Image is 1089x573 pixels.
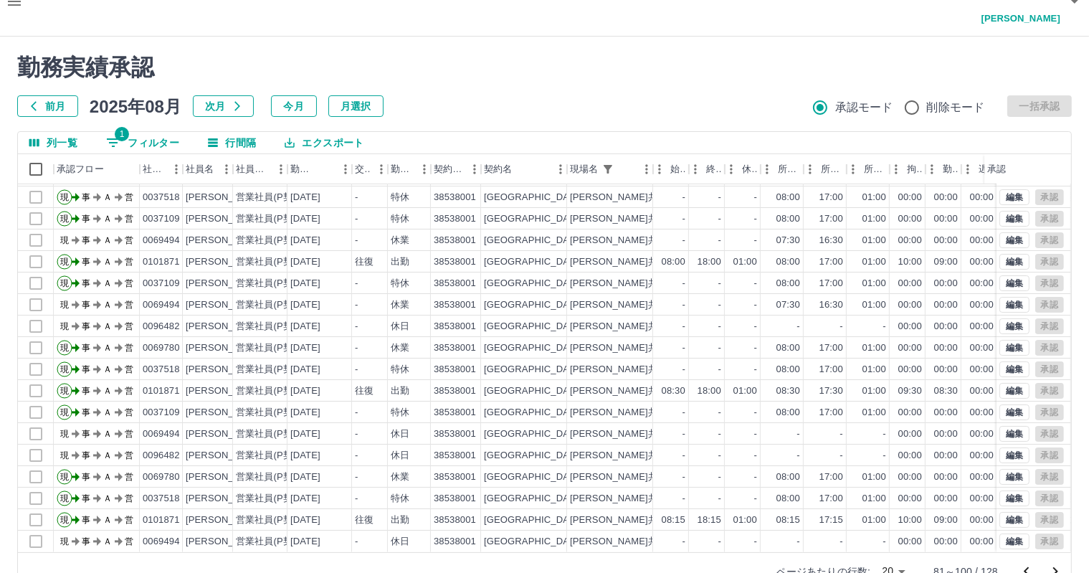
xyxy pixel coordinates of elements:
[143,298,180,312] div: 0069494
[776,277,800,290] div: 08:00
[864,154,887,184] div: 所定休憩
[484,212,583,226] div: [GEOGRAPHIC_DATA]
[290,320,320,333] div: [DATE]
[434,384,476,398] div: 38538001
[898,341,922,355] div: 00:00
[570,363,695,377] div: [PERSON_NAME]共同調理場
[999,469,1029,485] button: 編集
[999,275,1029,291] button: 編集
[999,297,1029,313] button: 編集
[186,277,264,290] div: [PERSON_NAME]
[999,426,1029,442] button: 編集
[970,234,994,247] div: 00:00
[934,255,958,269] div: 09:00
[290,298,320,312] div: [DATE]
[570,341,695,355] div: [PERSON_NAME]共同調理場
[934,212,958,226] div: 00:00
[355,255,374,269] div: 往復
[140,154,183,184] div: 社員番号
[754,341,757,355] div: -
[464,158,485,180] button: メニュー
[82,364,90,374] text: 事
[570,154,598,184] div: 現場名
[662,384,685,398] div: 08:30
[391,384,409,398] div: 出勤
[776,363,800,377] div: 08:00
[934,320,958,333] div: 00:00
[898,363,922,377] div: 00:00
[934,298,958,312] div: 00:00
[683,234,685,247] div: -
[391,320,409,333] div: 休日
[103,364,112,374] text: Ａ
[391,255,409,269] div: 出勤
[689,154,725,184] div: 終業
[698,255,721,269] div: 18:00
[60,235,69,245] text: 現
[570,212,695,226] div: [PERSON_NAME]共同調理場
[898,277,922,290] div: 00:00
[17,95,78,117] button: 前月
[484,384,583,398] div: [GEOGRAPHIC_DATA]
[352,154,388,184] div: 交通費
[236,298,305,312] div: 営業社員(P契約)
[82,278,90,288] text: 事
[819,384,843,398] div: 17:30
[290,363,320,377] div: [DATE]
[143,384,180,398] div: 0101871
[670,154,686,184] div: 始業
[125,235,133,245] text: 営
[186,320,264,333] div: [PERSON_NAME]
[883,320,886,333] div: -
[725,154,761,184] div: 休憩
[776,298,800,312] div: 07:30
[662,255,685,269] div: 08:00
[236,363,305,377] div: 営業社員(P契約)
[54,154,140,184] div: 承認フロー
[835,99,893,116] span: 承認モード
[598,159,618,179] div: 1件のフィルターを適用中
[862,191,886,204] div: 01:00
[434,298,476,312] div: 38538001
[819,277,843,290] div: 17:00
[60,343,69,353] text: 現
[819,255,843,269] div: 17:00
[125,257,133,267] text: 営
[636,158,657,180] button: メニュー
[776,384,800,398] div: 08:30
[898,212,922,226] div: 00:00
[706,154,722,184] div: 終業
[290,341,320,355] div: [DATE]
[819,341,843,355] div: 17:00
[698,384,721,398] div: 18:00
[125,278,133,288] text: 営
[797,320,800,333] div: -
[778,154,801,184] div: 所定開始
[236,384,305,398] div: 営業社員(P契約)
[987,154,1006,184] div: 承認
[335,158,356,180] button: メニュー
[570,234,695,247] div: [PERSON_NAME]共同調理場
[236,277,305,290] div: 営業社員(P契約)
[570,191,695,204] div: [PERSON_NAME]共同調理場
[999,254,1029,270] button: 編集
[926,154,961,184] div: 勤務
[999,447,1029,463] button: 編集
[434,154,464,184] div: 契約コード
[481,154,567,184] div: 契約名
[82,300,90,310] text: 事
[776,255,800,269] div: 08:00
[484,363,583,377] div: [GEOGRAPHIC_DATA]
[125,343,133,353] text: 営
[862,298,886,312] div: 01:00
[970,277,994,290] div: 00:00
[186,255,264,269] div: [PERSON_NAME]
[898,298,922,312] div: 00:00
[754,212,757,226] div: -
[484,298,583,312] div: [GEOGRAPHIC_DATA]
[186,212,264,226] div: [PERSON_NAME]
[598,159,618,179] button: フィルター表示
[570,298,695,312] div: [PERSON_NAME]共同調理場
[934,234,958,247] div: 00:00
[273,132,375,153] button: エクスポート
